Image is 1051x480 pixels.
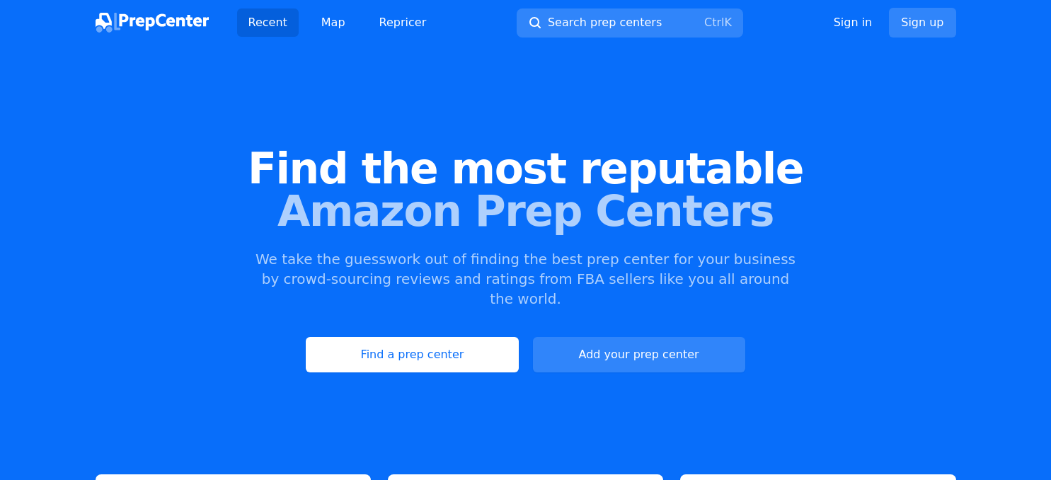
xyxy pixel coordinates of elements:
[96,13,209,33] img: PrepCenter
[704,16,724,29] kbd: Ctrl
[23,147,1028,190] span: Find the most reputable
[517,8,743,38] button: Search prep centersCtrlK
[310,8,357,37] a: Map
[254,249,798,309] p: We take the guesswork out of finding the best prep center for your business by crowd-sourcing rev...
[306,337,518,372] a: Find a prep center
[237,8,299,37] a: Recent
[548,14,662,31] span: Search prep centers
[889,8,955,38] a: Sign up
[834,14,873,31] a: Sign in
[23,190,1028,232] span: Amazon Prep Centers
[724,16,732,29] kbd: K
[368,8,438,37] a: Repricer
[533,337,745,372] a: Add your prep center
